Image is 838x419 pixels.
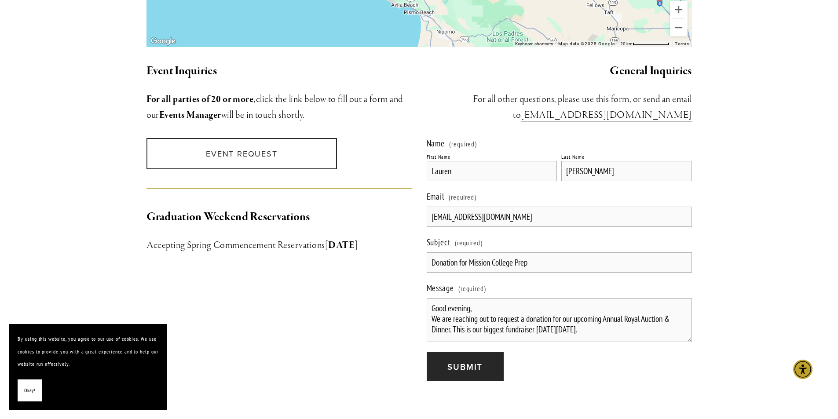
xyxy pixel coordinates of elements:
span: (required) [455,235,483,251]
span: Subject [427,237,451,248]
div: Last Name [561,153,585,160]
span: Map data ©2025 Google [558,41,615,46]
h2: Event Inquiries [146,62,412,80]
img: Google [149,36,178,47]
span: Okay! [24,384,35,397]
a: Terms [675,41,689,46]
span: Submit [447,361,483,373]
button: Okay! [18,379,42,402]
a: Open this area in Google Maps (opens a new window) [149,36,178,47]
strong: [DATE] [325,239,358,251]
span: (required) [449,189,477,205]
button: Keyboard shortcuts [515,41,553,47]
span: (required) [458,281,487,296]
h3: Accepting Spring Commencement Reservations [146,237,412,253]
span: Message [427,283,454,293]
button: SubmitSubmit [427,352,504,382]
button: Zoom in [670,1,688,18]
span: Email [427,191,445,202]
div: First Name [427,153,451,160]
a: Event Request [146,138,337,169]
h3: ​For all other questions, please use this form, or send an email to [427,91,692,123]
section: Cookie banner [9,324,167,410]
textarea: Good evening, We are reaching out to request a donation for our upcoming Annual Royal Auction & D... [427,298,692,342]
div: Accessibility Menu [793,360,812,379]
span: Name [427,138,445,149]
h2: Graduation Weekend Reservations [146,208,412,226]
strong: Events Manager [159,109,221,121]
span: (required) [449,140,477,147]
strong: For all parties of 20 or more, [146,93,256,106]
h3: click the link below to fill out a form and our will be in touch shortly. [146,91,412,123]
a: [EMAIL_ADDRESS][DOMAIN_NAME] [521,109,692,122]
button: Map Scale: 20 km per 80 pixels [618,41,672,47]
h2: General Inquiries [427,62,692,80]
button: Zoom out [670,19,688,36]
span: 20 km [620,41,633,46]
p: By using this website, you agree to our use of cookies. We use cookies to provide you with a grea... [18,333,158,371]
